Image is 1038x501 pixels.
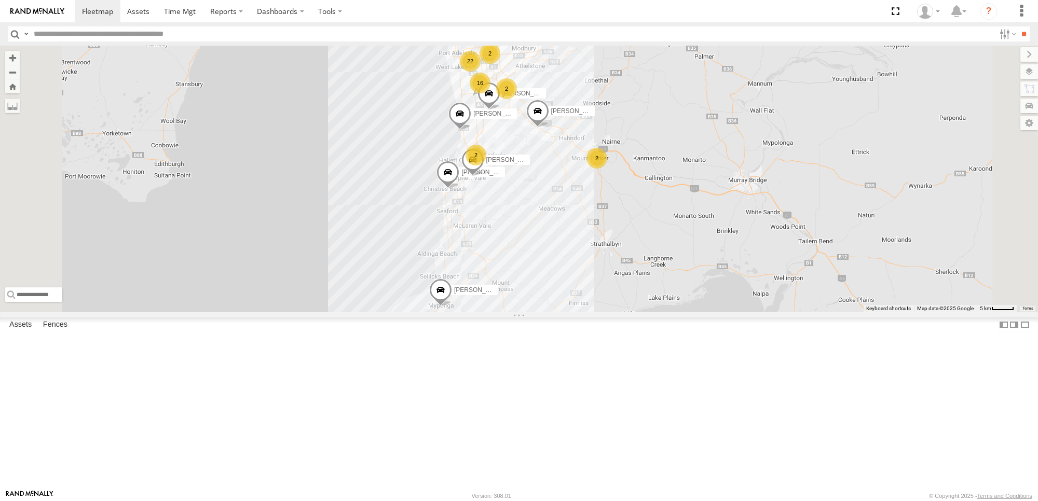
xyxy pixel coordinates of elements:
[5,79,20,93] button: Zoom Home
[977,493,1032,499] a: Terms and Conditions
[22,26,30,41] label: Search Query
[480,43,500,64] div: 2
[10,8,64,15] img: rand-logo.svg
[980,3,997,20] i: ?
[586,148,607,169] div: 2
[486,156,538,163] span: [PERSON_NAME]
[1020,317,1030,332] label: Hide Summary Table
[466,145,486,165] div: 2
[1022,306,1033,310] a: Terms (opens in new tab)
[977,305,1017,312] button: Map Scale: 5 km per 40 pixels
[5,51,20,65] button: Zoom in
[913,4,944,19] div: Peter Lu
[5,65,20,79] button: Zoom out
[472,493,511,499] div: Version: 308.01
[6,491,53,501] a: Visit our Website
[917,305,974,311] span: Map data ©2025 Google
[4,318,37,332] label: Assets
[496,78,517,99] div: 2
[929,493,1032,499] div: © Copyright 2025 -
[461,169,513,176] span: [PERSON_NAME]
[5,99,20,113] label: Measure
[454,286,506,294] span: [PERSON_NAME]
[470,73,490,93] div: 16
[551,107,603,115] span: [PERSON_NAME]
[999,317,1009,332] label: Dock Summary Table to the Left
[866,305,911,312] button: Keyboard shortcuts
[1020,116,1038,130] label: Map Settings
[473,110,525,117] span: [PERSON_NAME]
[1009,317,1019,332] label: Dock Summary Table to the Right
[502,90,554,97] span: [PERSON_NAME]
[460,51,481,72] div: 22
[995,26,1018,41] label: Search Filter Options
[980,305,991,311] span: 5 km
[38,318,73,332] label: Fences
